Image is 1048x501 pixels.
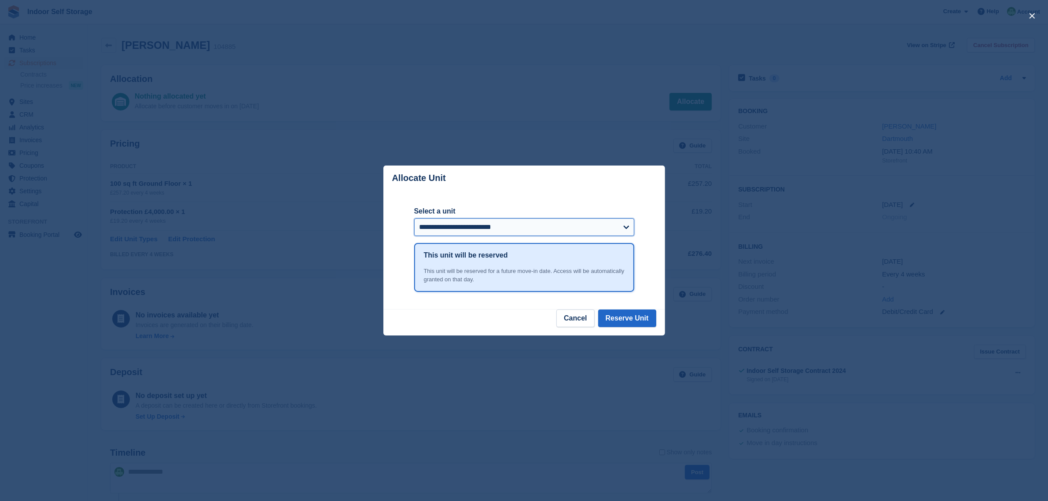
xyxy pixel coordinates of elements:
[414,206,634,217] label: Select a unit
[392,173,446,183] p: Allocate Unit
[424,267,625,284] div: This unit will be reserved for a future move-in date. Access will be automatically granted on tha...
[556,309,594,327] button: Cancel
[598,309,656,327] button: Reserve Unit
[424,250,508,261] h1: This unit will be reserved
[1025,9,1039,23] button: close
